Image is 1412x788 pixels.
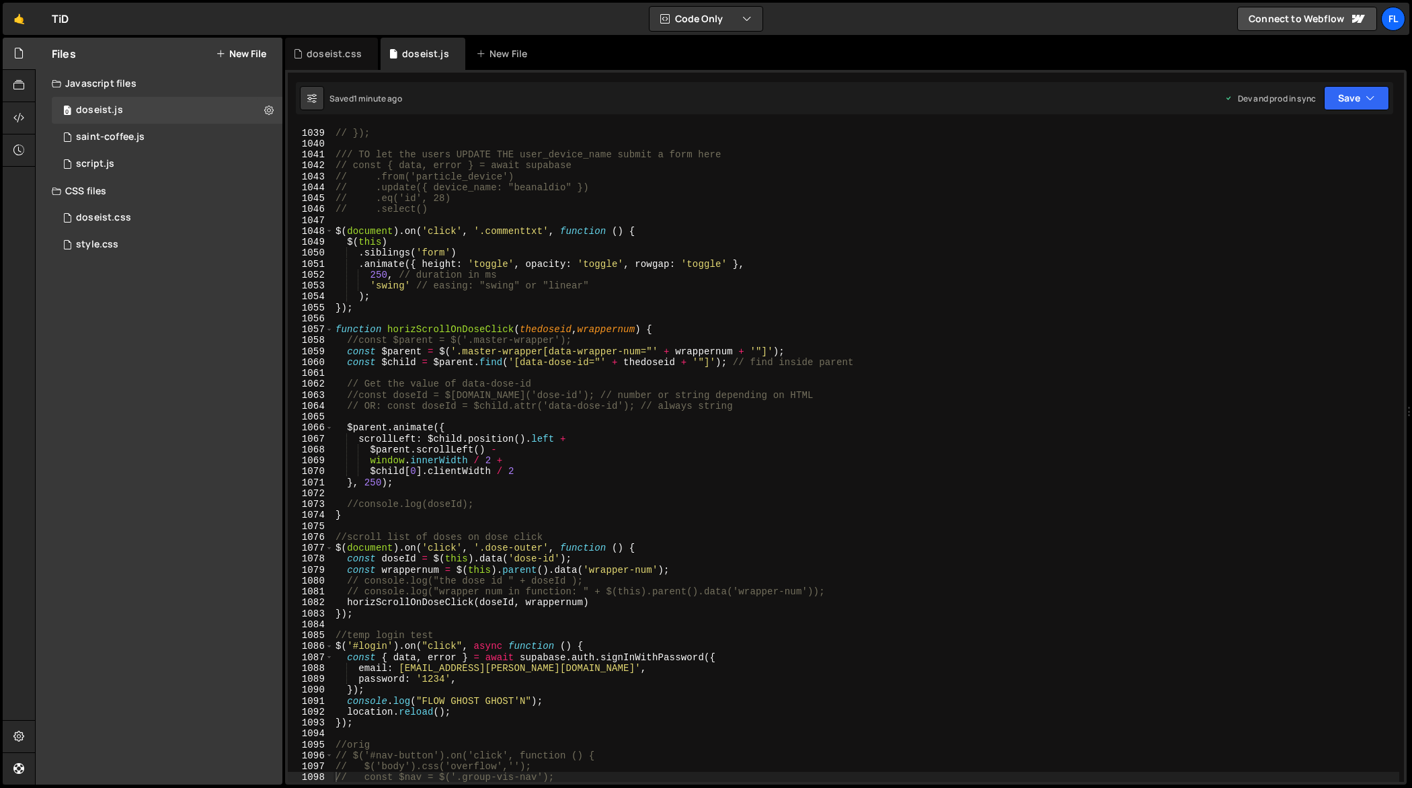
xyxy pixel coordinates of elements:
[36,178,282,204] div: CSS files
[288,390,334,401] div: 1063
[76,104,123,116] div: doseist.js
[288,401,334,411] div: 1064
[288,641,334,652] div: 1086
[288,717,334,728] div: 1093
[288,532,334,543] div: 1076
[52,97,282,124] div: 4604/37981.js
[63,106,71,117] span: 0
[76,158,114,170] div: script.js
[36,70,282,97] div: Javascript files
[476,47,533,61] div: New File
[288,576,334,586] div: 1080
[288,761,334,772] div: 1097
[1224,93,1316,104] div: Dev and prod in sync
[288,270,334,280] div: 1052
[288,182,334,193] div: 1044
[1381,7,1405,31] a: Fl
[288,335,334,346] div: 1058
[288,149,334,160] div: 1041
[307,47,362,61] div: doseist.css
[288,128,334,139] div: 1039
[288,215,334,226] div: 1047
[288,422,334,433] div: 1066
[288,619,334,630] div: 1084
[288,750,334,761] div: 1096
[288,237,334,247] div: 1049
[288,652,334,663] div: 1087
[52,204,282,231] div: 4604/42100.css
[288,171,334,182] div: 1043
[288,543,334,553] div: 1077
[288,226,334,237] div: 1048
[288,247,334,258] div: 1050
[288,477,334,488] div: 1071
[288,586,334,597] div: 1081
[288,434,334,444] div: 1067
[76,239,118,251] div: style.css
[288,674,334,684] div: 1089
[288,565,334,576] div: 1079
[288,139,334,149] div: 1040
[288,411,334,422] div: 1065
[76,212,131,224] div: doseist.css
[288,357,334,368] div: 1060
[288,553,334,564] div: 1078
[288,455,334,466] div: 1069
[288,608,334,619] div: 1083
[288,368,334,379] div: 1061
[216,48,266,59] button: New File
[52,231,282,258] div: 4604/25434.css
[288,684,334,695] div: 1090
[354,93,402,104] div: 1 minute ago
[288,630,334,641] div: 1085
[52,11,69,27] div: TiD
[288,597,334,608] div: 1082
[288,707,334,717] div: 1092
[76,131,145,143] div: saint-coffee.js
[402,47,449,61] div: doseist.js
[288,740,334,750] div: 1095
[1237,7,1377,31] a: Connect to Webflow
[288,728,334,739] div: 1094
[52,124,282,151] div: 4604/27020.js
[288,160,334,171] div: 1042
[1324,86,1389,110] button: Save
[288,346,334,357] div: 1059
[288,696,334,707] div: 1091
[52,46,76,61] h2: Files
[288,291,334,302] div: 1054
[288,772,334,783] div: 1098
[288,444,334,455] div: 1068
[288,204,334,214] div: 1046
[288,510,334,520] div: 1074
[288,499,334,510] div: 1073
[288,466,334,477] div: 1070
[288,324,334,335] div: 1057
[650,7,762,31] button: Code Only
[52,151,282,178] div: 4604/24567.js
[288,259,334,270] div: 1051
[288,313,334,324] div: 1056
[288,280,334,291] div: 1053
[288,303,334,313] div: 1055
[288,379,334,389] div: 1062
[288,488,334,499] div: 1072
[329,93,402,104] div: Saved
[288,663,334,674] div: 1088
[288,521,334,532] div: 1075
[3,3,36,35] a: 🤙
[288,193,334,204] div: 1045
